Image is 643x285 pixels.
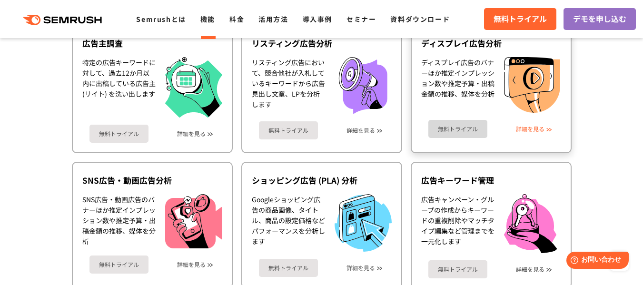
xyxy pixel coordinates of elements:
div: 特定の広告キーワードに対して、過去12か月以内に出稿している広告主 (サイト) を洗い出します [82,57,156,118]
div: ショッピング広告 (PLA) 分析 [252,175,392,186]
a: 詳細を見る [177,261,206,268]
a: 詳細を見る [346,265,375,271]
div: 広告キャンペーン・グループの作成からキーワードの重複削除やマッチタイプ編集など管理までを一元化します [421,194,495,254]
div: 広告主調査 [82,38,222,49]
img: 広告主調査 [165,57,222,118]
span: 無料トライアル [494,13,547,25]
a: 無料トライアル [484,8,556,30]
a: 無料トライアル [259,121,318,139]
a: セミナー [346,14,376,24]
a: デモを申し込む [564,8,636,30]
span: デモを申し込む [573,13,626,25]
a: 資料ダウンロード [390,14,450,24]
a: 導入事例 [303,14,332,24]
a: 詳細を見る [516,266,544,273]
div: SNS広告・動画広告分析 [82,175,222,186]
div: SNS広告・動画広告のバナーほか推定インプレッション数や推定予算・出稿金額の推移、媒体を分析 [82,194,156,248]
a: 無料トライアル [428,260,487,278]
img: ディスプレイ広告分析 [504,57,560,113]
img: リスティング広告分析 [335,57,392,114]
a: 無料トライアル [89,125,148,143]
img: ショッピング広告 (PLA) 分析 [335,194,392,252]
iframe: Help widget launcher [558,248,633,275]
img: 広告キーワード管理 [504,194,557,254]
a: 機能 [200,14,215,24]
img: SNS広告・動画広告分析 [165,194,222,248]
div: リスティング広告分析 [252,38,392,49]
a: 活用方法 [258,14,288,24]
div: 広告キーワード管理 [421,175,561,186]
div: ディスプレイ広告分析 [421,38,561,49]
a: 無料トライアル [259,259,318,277]
a: 無料トライアル [428,120,487,138]
a: 詳細を見る [177,130,206,137]
a: 詳細を見る [516,126,544,132]
a: 詳細を見る [346,127,375,134]
div: ディスプレイ広告のバナーほか推定インプレッション数や推定予算・出稿金額の推移、媒体を分析 [421,57,495,113]
a: 料金 [229,14,244,24]
div: Googleショッピング広告の商品画像、タイトル、商品の設定価格などパフォーマンスを分析します [252,194,325,252]
div: リスティング広告において、競合他社が入札しているキーワードから広告見出し文章、LPを分析します [252,57,325,114]
a: Semrushとは [136,14,186,24]
a: 無料トライアル [89,256,148,274]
